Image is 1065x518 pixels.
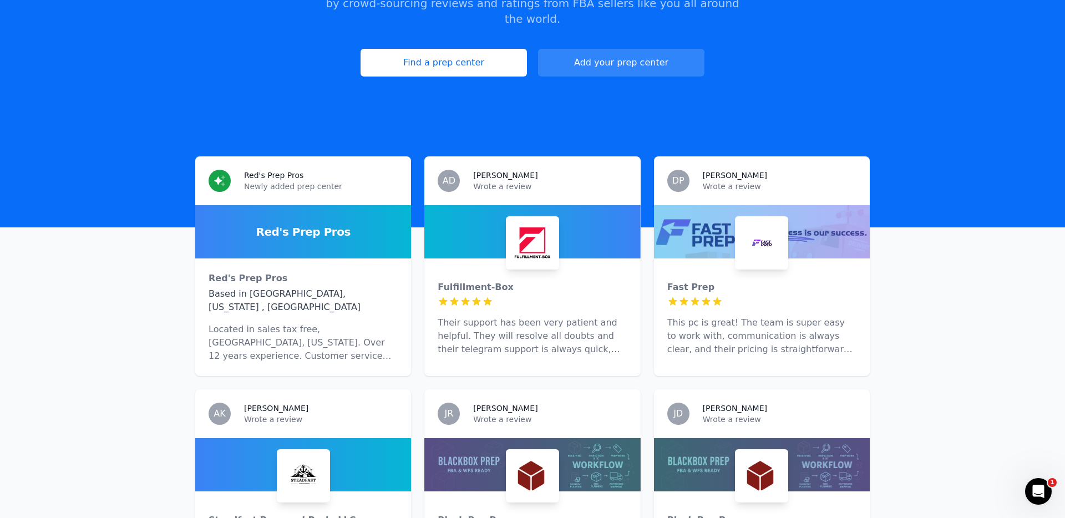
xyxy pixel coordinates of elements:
[1048,478,1057,487] span: 1
[195,156,411,376] a: Red's Prep ProsNewly added prep centerRed's Prep ProsRed's Prep ProsBased in [GEOGRAPHIC_DATA], [...
[703,414,856,425] p: Wrote a review
[508,451,557,500] img: Black Box Preps
[737,219,786,267] img: Fast Prep
[209,287,398,314] div: Based in [GEOGRAPHIC_DATA], [US_STATE] , [GEOGRAPHIC_DATA]
[438,281,627,294] div: Fulfillment-Box
[667,316,856,356] p: This pc is great! The team is super easy to work with, communication is always clear, and their p...
[703,181,856,192] p: Wrote a review
[473,403,537,414] h3: [PERSON_NAME]
[244,181,398,192] p: Newly added prep center
[673,409,683,418] span: JD
[667,281,856,294] div: Fast Prep
[538,49,704,77] button: Add your prep center
[473,414,627,425] p: Wrote a review
[672,176,684,185] span: DP
[361,49,527,77] a: Find a prep center
[443,176,455,185] span: AD
[214,409,225,418] span: AK
[473,181,627,192] p: Wrote a review
[256,224,351,240] span: Red's Prep Pros
[654,156,870,376] a: DP[PERSON_NAME]Wrote a reviewFast PrepFast PrepThis pc is great! The team is super easy to work w...
[737,451,786,500] img: Black Box Preps
[279,451,328,500] img: Steadfast Prep and Pack, LLC
[473,170,537,181] h3: [PERSON_NAME]
[424,156,640,376] a: AD[PERSON_NAME]Wrote a reviewFulfillment-BoxFulfillment-BoxTheir support has been very patient an...
[209,272,398,285] div: Red's Prep Pros
[703,403,767,414] h3: [PERSON_NAME]
[244,170,303,181] h3: Red's Prep Pros
[1025,478,1052,505] iframe: Intercom live chat
[209,323,398,363] p: Located in sales tax free, [GEOGRAPHIC_DATA], [US_STATE]. Over 12 years experience. Customer serv...
[244,403,308,414] h3: [PERSON_NAME]
[438,316,627,356] p: Their support has been very patient and helpful. They will resolve all doubts and their telegram ...
[703,170,767,181] h3: [PERSON_NAME]
[244,414,398,425] p: Wrote a review
[508,219,557,267] img: Fulfillment-Box
[444,409,453,418] span: JR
